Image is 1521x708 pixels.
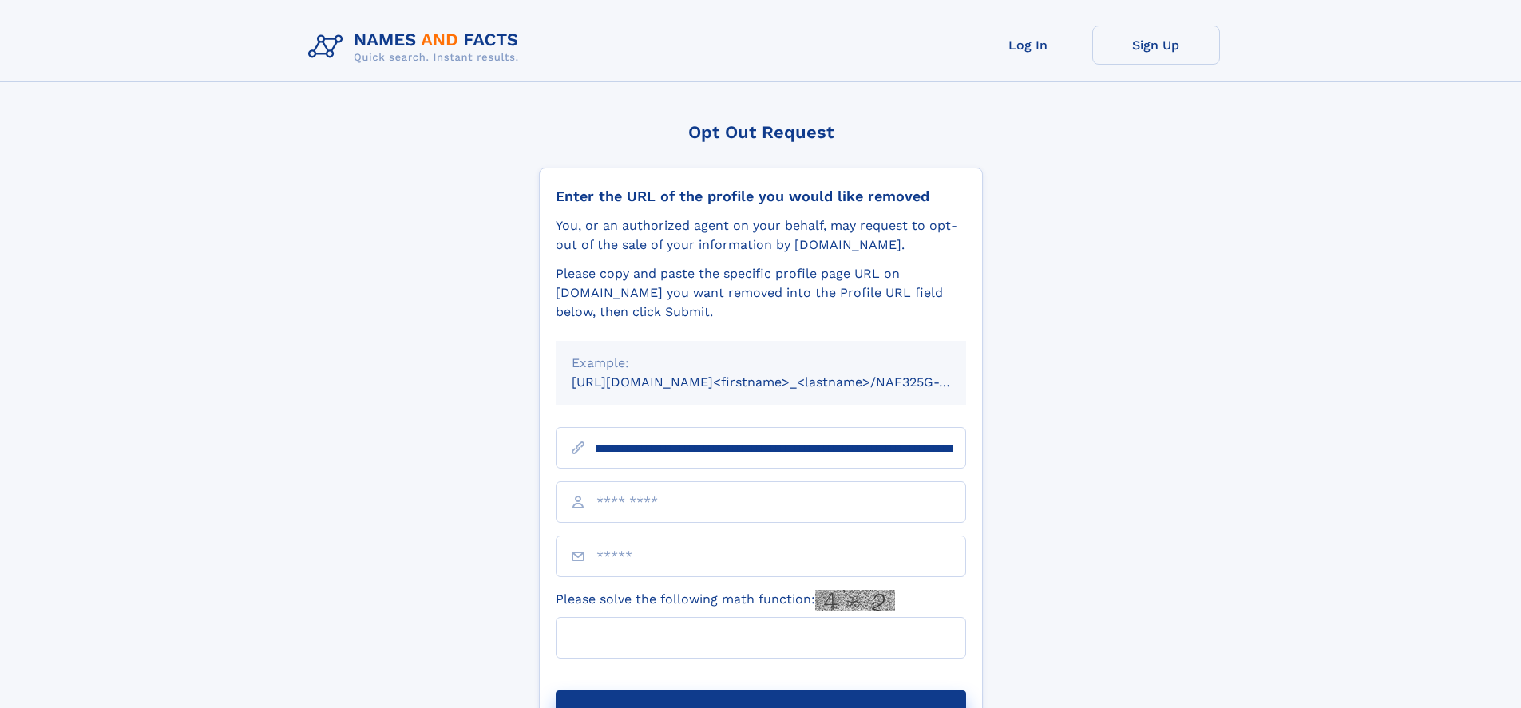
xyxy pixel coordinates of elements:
[1092,26,1220,65] a: Sign Up
[556,188,966,205] div: Enter the URL of the profile you would like removed
[539,122,983,142] div: Opt Out Request
[964,26,1092,65] a: Log In
[556,216,966,255] div: You, or an authorized agent on your behalf, may request to opt-out of the sale of your informatio...
[302,26,532,69] img: Logo Names and Facts
[572,354,950,373] div: Example:
[572,374,996,390] small: [URL][DOMAIN_NAME]<firstname>_<lastname>/NAF325G-xxxxxxxx
[556,590,895,611] label: Please solve the following math function:
[556,264,966,322] div: Please copy and paste the specific profile page URL on [DOMAIN_NAME] you want removed into the Pr...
